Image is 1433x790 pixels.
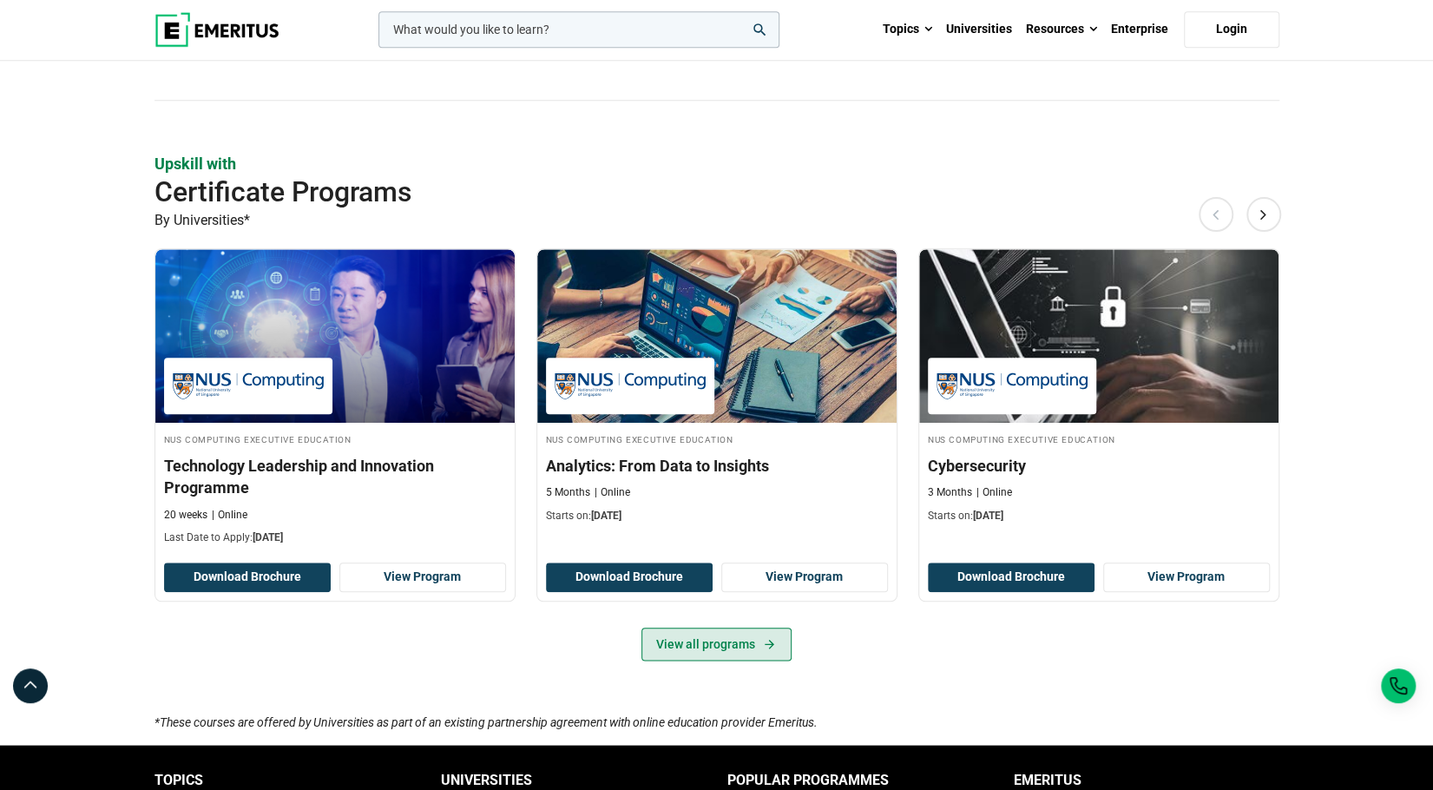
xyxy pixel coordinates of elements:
img: Cybersecurity | Online Cybersecurity Course [919,249,1279,423]
h3: Cybersecurity [928,455,1270,477]
button: Download Brochure [546,563,713,592]
img: NUS Computing Executive Education [937,366,1088,405]
img: NUS Computing Executive Education [173,366,324,405]
h4: NUS Computing Executive Education [546,431,888,446]
img: Technology Leadership and Innovation Programme | Online Leadership Course [155,249,515,423]
img: Analytics: From Data to Insights | Online Business Analytics Course [537,249,897,423]
p: Online [212,508,247,523]
p: Starts on: [928,509,1270,523]
button: Download Brochure [928,563,1094,592]
p: 3 Months [928,485,972,500]
h3: Analytics: From Data to Insights [546,455,888,477]
a: Leadership Course by NUS Computing Executive Education - October 15, 2025 NUS Computing Executive... [155,249,515,554]
p: Last Date to Apply: [164,530,506,545]
p: 5 Months [546,485,590,500]
img: NUS Computing Executive Education [555,366,706,405]
span: [DATE] [973,510,1003,522]
p: Starts on: [546,509,888,523]
p: Online [595,485,630,500]
p: Upskill with [154,153,1279,174]
h4: NUS Computing Executive Education [928,431,1270,446]
h4: NUS Computing Executive Education [164,431,506,446]
h3: Technology Leadership and Innovation Programme [164,455,506,498]
a: View Program [339,563,506,592]
a: Login [1184,11,1279,48]
button: Previous [1199,197,1233,232]
a: View Program [721,563,888,592]
a: View Program [1103,563,1270,592]
p: By Universities* [154,209,1279,232]
h2: Certificate Programs [154,174,1167,209]
button: Next [1246,197,1281,232]
button: Download Brochure [164,563,331,592]
a: Cybersecurity Course by NUS Computing Executive Education - December 23, 2025 NUS Computing Execu... [919,249,1279,532]
a: Business Analytics Course by NUS Computing Executive Education - December 23, 2025 NUS Computing ... [537,249,897,532]
p: 20 weeks [164,508,207,523]
a: View all programs [641,628,792,661]
span: [DATE] [253,531,283,543]
p: Online [976,485,1012,500]
i: *These courses are offered by Universities as part of an existing partnership agreement with onli... [154,715,818,729]
span: [DATE] [591,510,621,522]
input: woocommerce-product-search-field-0 [378,11,779,48]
